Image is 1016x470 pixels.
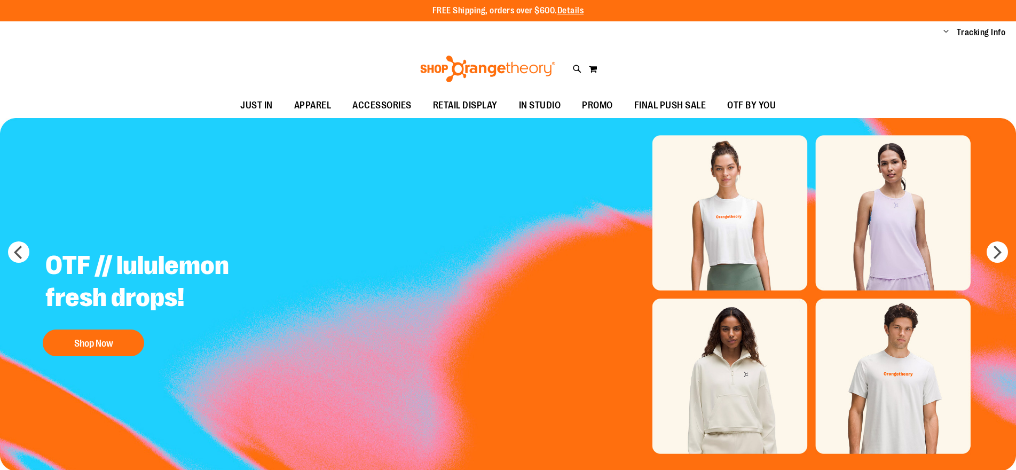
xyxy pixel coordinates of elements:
span: ACCESSORIES [352,93,412,117]
span: OTF BY YOU [727,93,776,117]
a: OTF // lululemon fresh drops! Shop Now [37,241,303,362]
a: APPAREL [283,93,342,118]
h2: OTF // lululemon fresh drops! [37,241,303,324]
button: prev [8,241,29,263]
span: RETAIL DISPLAY [433,93,498,117]
span: APPAREL [294,93,332,117]
button: next [987,241,1008,263]
img: Shop Orangetheory [419,56,557,82]
button: Shop Now [43,330,144,356]
a: Tracking Info [957,27,1006,38]
span: FINAL PUSH SALE [634,93,706,117]
p: FREE Shipping, orders over $600. [432,5,584,17]
a: Details [557,6,584,15]
span: IN STUDIO [519,93,561,117]
a: PROMO [571,93,624,118]
span: PROMO [582,93,613,117]
button: Account menu [943,27,949,38]
a: JUST IN [230,93,283,118]
a: ACCESSORIES [342,93,422,118]
a: OTF BY YOU [716,93,786,118]
a: IN STUDIO [508,93,572,118]
span: JUST IN [240,93,273,117]
a: FINAL PUSH SALE [624,93,717,118]
a: RETAIL DISPLAY [422,93,508,118]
